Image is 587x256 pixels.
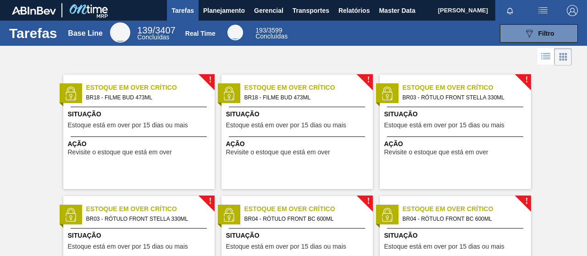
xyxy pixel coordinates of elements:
[384,122,504,129] span: Estoque está em over por 15 dias ou mais
[209,76,211,83] span: !
[226,243,346,250] span: Estoque está em over por 15 dias ou mais
[137,25,152,35] span: 139
[380,208,394,222] img: status
[244,204,373,214] span: Estoque em Over Crítico
[244,83,373,93] span: Estoque em Over Crítico
[500,24,578,43] button: Filtro
[222,208,236,222] img: status
[226,109,371,119] span: Situação
[384,109,529,119] span: Situação
[64,87,78,100] img: status
[403,83,531,93] span: Estoque em Over Crítico
[567,5,578,16] img: Logout
[255,27,288,39] div: Real Time
[86,83,215,93] span: Estoque em Over Crítico
[367,76,370,83] span: !
[86,204,215,214] span: Estoque em Over Crítico
[137,27,175,40] div: Base Line
[185,30,216,37] div: Real Time
[244,93,365,103] span: BR18 - FILME BUD 473ML
[226,149,330,156] span: Revisite o estoque que está em over
[137,33,169,41] span: Concluídas
[537,48,554,65] div: Visão em Lista
[554,48,572,65] div: Visão em Cards
[226,139,371,149] span: Ação
[244,214,365,224] span: BR04 - RÓTULO FRONT BC 600ML
[255,27,266,34] span: 193
[384,243,504,250] span: Estoque está em over por 15 dias ou mais
[380,87,394,100] img: status
[68,122,188,129] span: Estoque está em over por 15 dias ou mais
[68,231,212,240] span: Situação
[222,87,236,100] img: status
[338,5,370,16] span: Relatórios
[68,149,172,156] span: Revisite o estoque que está em over
[203,5,245,16] span: Planejamento
[110,22,130,43] div: Base Line
[384,231,529,240] span: Situação
[68,29,103,38] div: Base Line
[367,198,370,205] span: !
[227,25,243,40] div: Real Time
[379,5,415,16] span: Master Data
[68,139,212,149] span: Ação
[384,139,529,149] span: Ação
[86,214,207,224] span: BR03 - RÓTULO FRONT STELLA 330ML
[293,5,329,16] span: Transportes
[64,208,78,222] img: status
[384,149,488,156] span: Revisite o estoque que está em over
[226,122,346,129] span: Estoque está em over por 15 dias ou mais
[525,76,528,83] span: !
[9,28,57,38] h1: Tarefas
[226,231,371,240] span: Situação
[537,5,548,16] img: userActions
[137,25,175,35] span: / 3407
[12,6,56,15] img: TNhmsLtSVTkK8tSr43FrP2fwEKptu5GPRR3wAAAABJRU5ErkJggg==
[172,5,194,16] span: Tarefas
[209,198,211,205] span: !
[403,214,524,224] span: BR04 - RÓTULO FRONT BC 600ML
[495,4,525,17] button: Notificações
[68,109,212,119] span: Situação
[255,33,288,40] span: Concluídas
[538,30,554,37] span: Filtro
[403,93,524,103] span: BR03 - RÓTULO FRONT STELLA 330ML
[86,93,207,103] span: BR18 - FILME BUD 473ML
[525,198,528,205] span: !
[403,204,531,214] span: Estoque em Over Crítico
[255,27,282,34] span: / 3599
[68,243,188,250] span: Estoque está em over por 15 dias ou mais
[254,5,283,16] span: Gerencial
